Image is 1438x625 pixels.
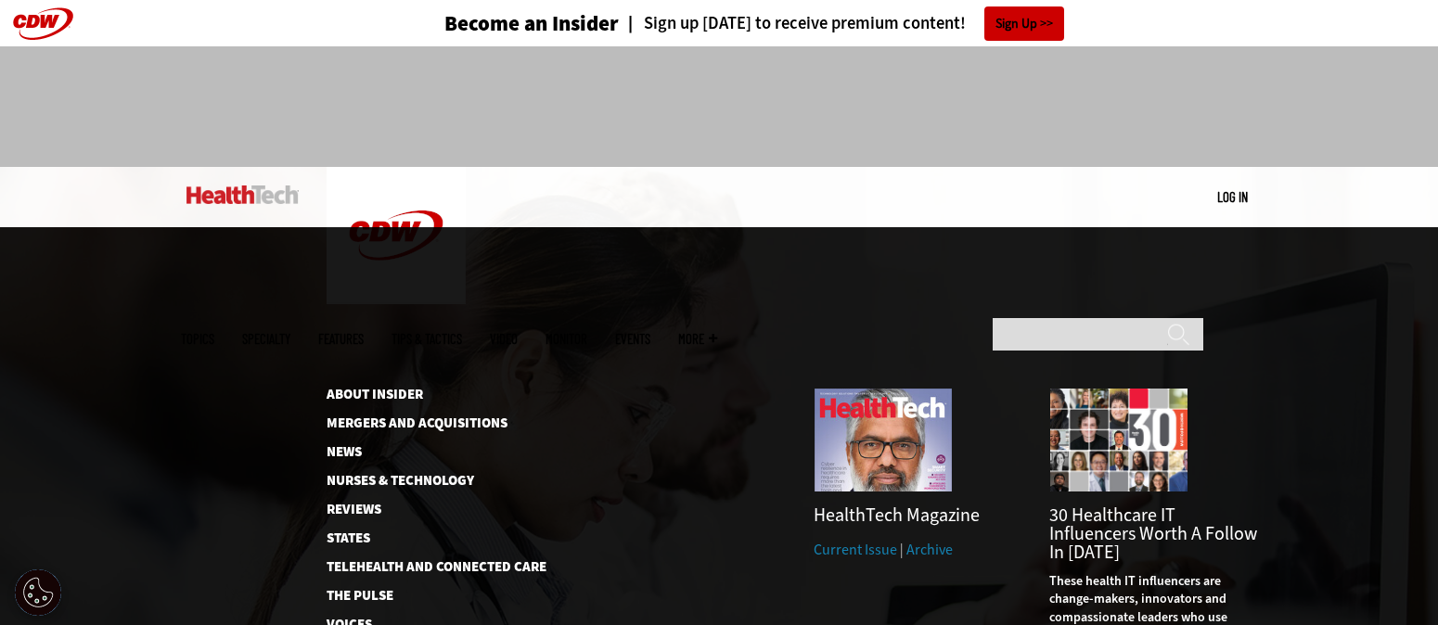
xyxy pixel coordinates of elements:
[15,569,61,616] button: Open Preferences
[900,540,904,559] span: |
[814,506,1021,525] h3: HealthTech Magazine
[1049,503,1257,565] a: 30 Healthcare IT Influencers Worth a Follow in [DATE]
[15,569,61,616] div: Cookie Settings
[327,416,517,430] a: Mergers and Acquisitions
[814,388,953,492] img: Fall 2025 Cover
[327,589,517,603] a: The Pulse
[327,445,517,459] a: News
[186,185,299,204] img: Home
[327,560,517,574] a: Telehealth and Connected Care
[1217,188,1248,205] a: Log in
[1049,388,1188,492] img: collage of influencers
[814,540,897,559] a: Current Issue
[1217,187,1248,207] div: User menu
[327,474,517,488] a: Nurses & Technology
[984,6,1064,41] a: Sign Up
[327,167,466,304] img: Home
[381,65,1057,148] iframe: advertisement
[619,15,966,32] a: Sign up [DATE] to receive premium content!
[327,503,517,517] a: Reviews
[327,388,517,402] a: About Insider
[444,13,619,34] h3: Become an Insider
[327,531,517,545] a: States
[906,540,953,559] a: Archive
[375,13,619,34] a: Become an Insider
